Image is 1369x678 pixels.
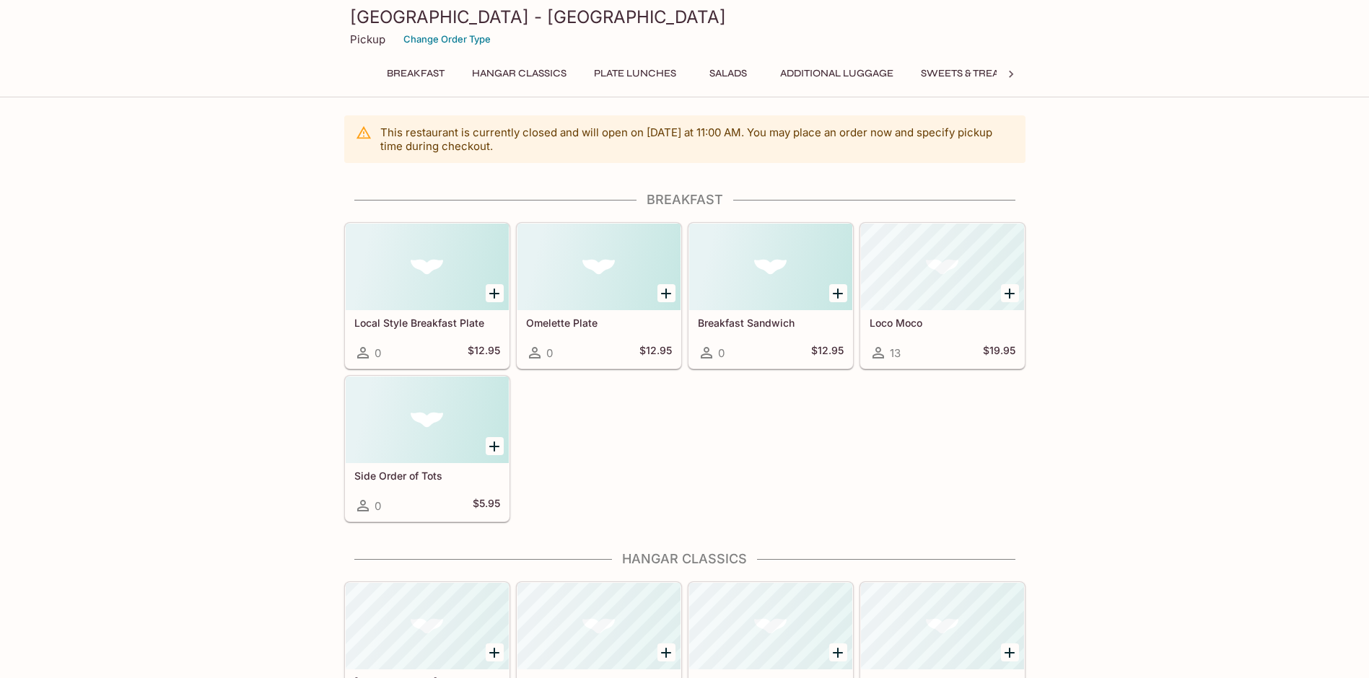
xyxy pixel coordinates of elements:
p: Pickup [350,32,385,46]
button: Change Order Type [397,28,497,50]
div: Breakfast Sandwich [689,224,852,310]
button: Add Captain's Island Style Teriyaki Chicken Sandwich [1001,643,1019,661]
a: Breakfast Sandwich0$12.95 [688,223,853,369]
span: 0 [375,499,381,513]
a: Side Order of Tots0$5.95 [345,376,509,521]
h5: Loco Moco [870,317,1015,329]
button: Plate Lunches [586,63,684,84]
div: Loco Moco [861,224,1024,310]
button: Add Blue Angel Burger [486,643,504,661]
button: Add Local Style Breakfast Plate [486,284,504,302]
button: Add Pacific Clipper Tuna Sub Sandwich [829,643,847,661]
div: Captain's Island Style Teriyaki Chicken Sandwich [861,583,1024,669]
div: Side Order of Tots [346,377,509,463]
h5: Side Order of Tots [354,470,500,482]
button: Hangar Classics [464,63,574,84]
button: Add Side Order of Tots [486,437,504,455]
span: 0 [546,346,553,360]
div: Pacific Clipper Tuna Sub Sandwich [689,583,852,669]
h5: $19.95 [983,344,1015,361]
button: Add Omelette Plate [657,284,675,302]
div: Blue Angel Burger [346,583,509,669]
h5: $12.95 [468,344,500,361]
span: 13 [890,346,901,360]
p: This restaurant is currently closed and will open on [DATE] at 11:00 AM . You may place an order ... [380,126,1014,153]
div: Flight Deck Deli Sandwich [517,583,681,669]
button: Add Flight Deck Deli Sandwich [657,643,675,661]
h4: Hangar Classics [344,551,1025,567]
button: Additional Luggage [772,63,901,84]
div: Local Style Breakfast Plate [346,224,509,310]
button: Add Loco Moco [1001,284,1019,302]
h5: $12.95 [811,344,844,361]
span: 0 [375,346,381,360]
button: Sweets & Treats [913,63,1018,84]
div: Omelette Plate [517,224,681,310]
button: Add Breakfast Sandwich [829,284,847,302]
a: Omelette Plate0$12.95 [517,223,681,369]
h3: [GEOGRAPHIC_DATA] - [GEOGRAPHIC_DATA] [350,6,1020,28]
button: Salads [696,63,761,84]
h5: $5.95 [473,497,500,514]
button: Breakfast [379,63,452,84]
a: Local Style Breakfast Plate0$12.95 [345,223,509,369]
h5: Breakfast Sandwich [698,317,844,329]
span: 0 [718,346,725,360]
h5: Local Style Breakfast Plate [354,317,500,329]
h5: Omelette Plate [526,317,672,329]
a: Loco Moco13$19.95 [860,223,1025,369]
h5: $12.95 [639,344,672,361]
h4: Breakfast [344,192,1025,208]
